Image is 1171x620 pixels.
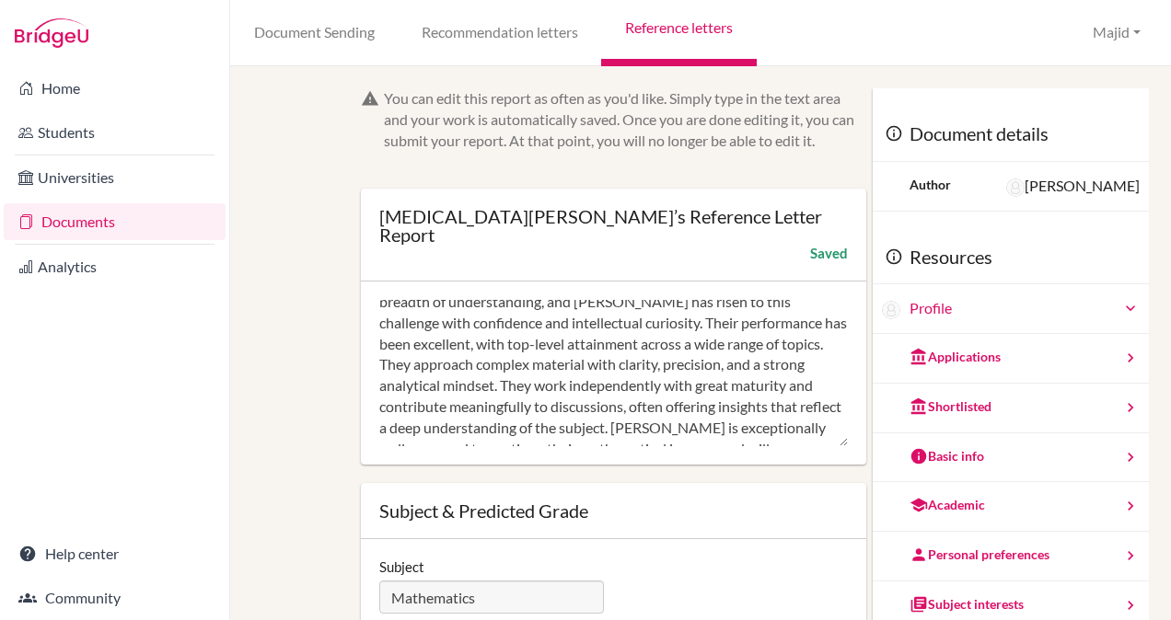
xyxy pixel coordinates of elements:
div: Basic info [910,447,984,465]
div: Saved [810,244,848,262]
img: Bridge-U [15,18,88,48]
img: Nikita Zastolski [882,301,900,319]
a: Help center [4,535,226,572]
div: Applications [910,348,1001,366]
img: Mark Zumbuhl [1006,178,1025,197]
div: Personal preferences [910,545,1049,564]
div: [MEDICAL_DATA][PERSON_NAME]’s Reference Letter Report [379,207,848,244]
a: Community [4,580,226,616]
a: Analytics [4,248,226,285]
a: Applications [873,334,1149,384]
a: Academic [873,482,1149,532]
button: Majid [1084,16,1149,50]
div: Document details [873,107,1149,162]
a: Universities [4,159,226,196]
a: Home [4,70,226,107]
a: Documents [4,203,226,240]
div: Author [910,176,951,194]
div: Academic [910,496,985,514]
a: Shortlisted [873,384,1149,433]
div: Shortlisted [910,397,991,416]
a: Personal preferences [873,532,1149,581]
div: Subject interests [910,595,1024,614]
a: Profile [910,298,1140,319]
div: Subject & Predicted Grade [379,501,848,520]
div: You can edit this report as often as you'd like. Simply type in the text area and your work is au... [384,88,866,152]
label: Subject [379,557,424,576]
div: Resources [873,230,1149,285]
div: [PERSON_NAME] [1006,176,1140,197]
a: Students [4,114,226,151]
a: Basic info [873,433,1149,483]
